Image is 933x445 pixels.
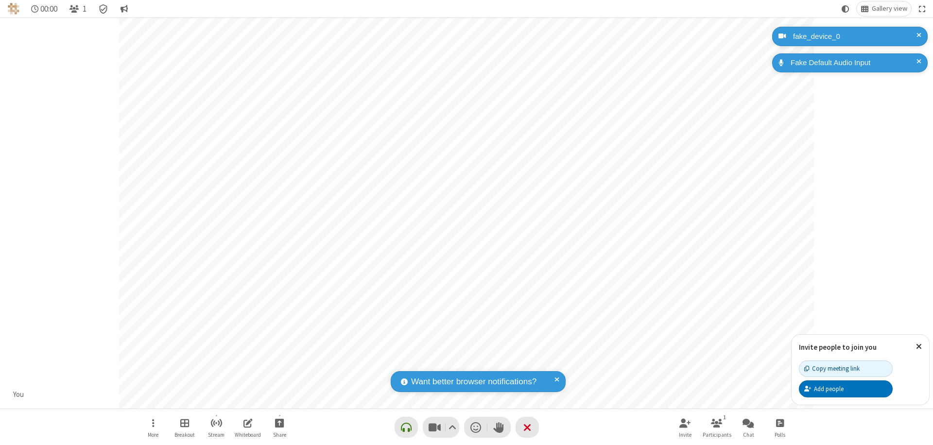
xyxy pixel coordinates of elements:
[65,1,90,16] button: Open participant list
[799,360,893,377] button: Copy meeting link
[235,432,261,438] span: Whiteboard
[787,57,920,68] div: Fake Default Audio Input
[83,4,86,14] span: 1
[138,413,168,441] button: Open menu
[10,389,28,400] div: You
[170,413,199,441] button: Manage Breakout Rooms
[446,417,459,438] button: Video setting
[872,5,907,13] span: Gallery view
[702,413,731,441] button: Open participant list
[40,4,57,14] span: 00:00
[857,1,911,16] button: Change layout
[273,432,286,438] span: Share
[775,432,785,438] span: Polls
[804,364,860,373] div: Copy meeting link
[671,413,700,441] button: Invite participants (⌘+Shift+I)
[790,31,920,42] div: fake_device_0
[799,342,877,352] label: Invite people to join you
[411,376,536,388] span: Want better browser notifications?
[703,432,731,438] span: Participants
[395,417,418,438] button: Connect your audio
[174,432,195,438] span: Breakout
[8,3,19,15] img: QA Selenium DO NOT DELETE OR CHANGE
[487,417,511,438] button: Raise hand
[148,432,158,438] span: More
[838,1,853,16] button: Using system theme
[27,1,62,16] div: Timer
[116,1,132,16] button: Conversation
[909,335,929,359] button: Close popover
[265,413,294,441] button: Start sharing
[94,1,113,16] div: Meeting details Encryption enabled
[679,432,691,438] span: Invite
[915,1,930,16] button: Fullscreen
[765,413,795,441] button: Open poll
[464,417,487,438] button: Send a reaction
[202,413,231,441] button: Start streaming
[423,417,459,438] button: Stop video (⌘+Shift+V)
[799,380,893,397] button: Add people
[233,413,262,441] button: Open shared whiteboard
[734,413,763,441] button: Open chat
[721,413,729,422] div: 1
[208,432,225,438] span: Stream
[516,417,539,438] button: End or leave meeting
[743,432,754,438] span: Chat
